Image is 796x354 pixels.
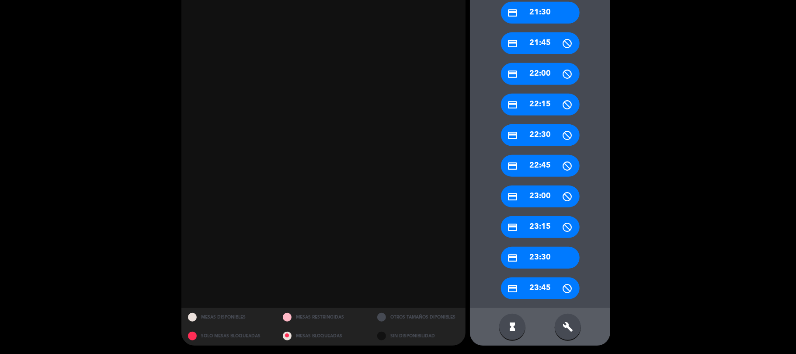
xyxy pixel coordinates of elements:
div: MESAS DISPONIBLES [181,308,276,327]
div: OTROS TAMAÑOS DIPONIBLES [371,308,466,327]
div: 22:45 [501,155,580,177]
i: build [563,322,573,332]
div: 23:00 [501,186,580,207]
i: hourglass_full [507,322,518,332]
div: SIN DISPONIBILIDAD [371,327,466,346]
i: credit_card [507,69,518,80]
i: credit_card [507,191,518,202]
div: 21:30 [501,2,580,24]
div: 23:15 [501,216,580,238]
i: credit_card [507,161,518,172]
i: credit_card [507,99,518,110]
div: 23:30 [501,247,580,269]
i: credit_card [507,7,518,18]
i: credit_card [507,38,518,49]
i: credit_card [507,130,518,141]
div: MESAS BLOQUEADAS [276,327,371,346]
div: 22:30 [501,124,580,146]
div: SOLO MESAS BLOQUEADAS [181,327,276,346]
div: 23:45 [501,277,580,299]
div: 22:00 [501,63,580,85]
div: 22:15 [501,94,580,116]
i: credit_card [507,222,518,233]
i: credit_card [507,283,518,294]
div: 21:45 [501,32,580,54]
div: MESAS RESTRINGIDAS [276,308,371,327]
i: credit_card [507,252,518,263]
